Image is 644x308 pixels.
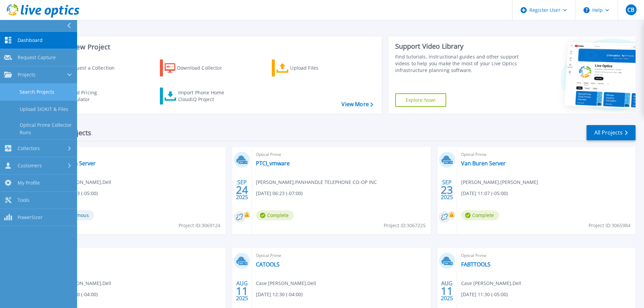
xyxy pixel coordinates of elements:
[441,187,453,193] span: 23
[461,291,508,298] span: [DATE] 11:30 (-05:00)
[67,61,121,75] div: Request a Collection
[461,280,521,287] span: Case [PERSON_NAME] , Dell
[440,177,453,202] div: SEP 2025
[18,37,43,43] span: Dashboard
[341,101,373,108] a: View More
[441,288,453,294] span: 11
[66,89,120,103] div: Cloud Pricing Calculator
[461,261,491,268] a: FABTTOOLS
[18,197,29,203] span: Tools
[236,279,248,303] div: AUG 2025
[18,72,35,78] span: Projects
[51,179,111,186] span: Case [PERSON_NAME] , Dell
[160,60,235,76] a: Download Collector
[384,222,426,229] span: Project ID: 3067225
[18,54,56,61] span: Request Capture
[461,210,499,220] span: Complete
[178,89,231,103] div: Import Phone Home CloudIQ Project
[51,252,221,259] span: Optical Prime
[256,280,316,287] span: Case [PERSON_NAME] , Dell
[461,252,631,259] span: Optical Prime
[587,125,636,140] a: All Projects
[461,151,631,158] span: Optical Prime
[395,53,521,74] div: Find tutorials, instructional guides and other support videos to help you make the most of your L...
[256,210,294,220] span: Complete
[589,222,630,229] span: Project ID: 3065984
[48,88,123,104] a: Cloud Pricing Calculator
[236,177,248,202] div: SEP 2025
[627,7,634,13] span: CB
[395,42,521,51] div: Support Video Library
[290,61,344,75] div: Upload Files
[48,43,373,51] h3: Start a New Project
[461,179,538,186] span: [PERSON_NAME] , [PERSON_NAME]
[18,180,40,186] span: My Profile
[51,280,111,287] span: Case [PERSON_NAME] , Dell
[256,261,280,268] a: CATOOLS
[256,179,377,186] span: [PERSON_NAME] , PANHANDLE TELEPHONE CO-OP INC
[18,145,40,151] span: Collectors
[236,288,248,294] span: 11
[461,190,508,197] span: [DATE] 11:07 (-05:00)
[51,151,221,158] span: Optical Prime
[256,160,290,167] a: PTCI_vmware
[256,151,426,158] span: Optical Prime
[461,160,506,167] a: Van Buren Server
[48,60,123,76] a: Request a Collection
[256,190,303,197] span: [DATE] 06:23 (-07:00)
[395,93,447,107] a: Explore Now!
[18,214,43,220] span: PowerSizer
[18,163,42,169] span: Customers
[256,252,426,259] span: Optical Prime
[177,61,231,75] div: Download Collector
[178,222,220,229] span: Project ID: 3069124
[272,60,347,76] a: Upload Files
[440,279,453,303] div: AUG 2025
[256,291,303,298] span: [DATE] 12:30 (-04:00)
[236,187,248,193] span: 24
